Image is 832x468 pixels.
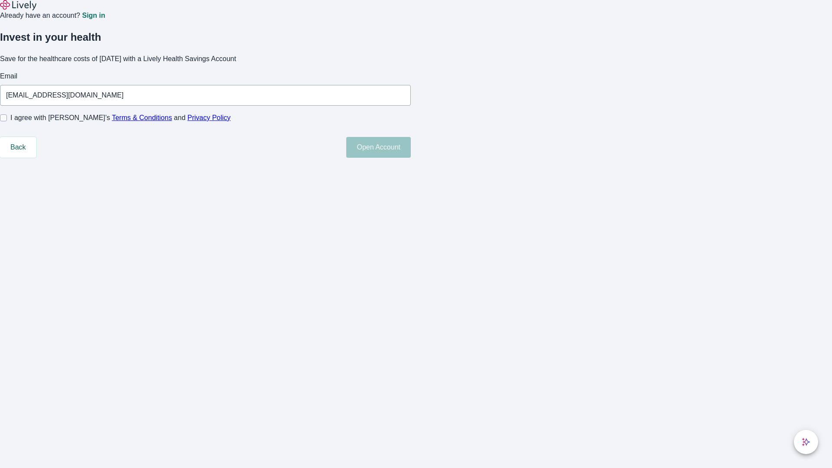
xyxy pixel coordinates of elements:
a: Privacy Policy [188,114,231,121]
span: I agree with [PERSON_NAME]’s and [10,113,231,123]
a: Terms & Conditions [112,114,172,121]
button: chat [794,430,818,454]
a: Sign in [82,12,105,19]
svg: Lively AI Assistant [802,438,810,446]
